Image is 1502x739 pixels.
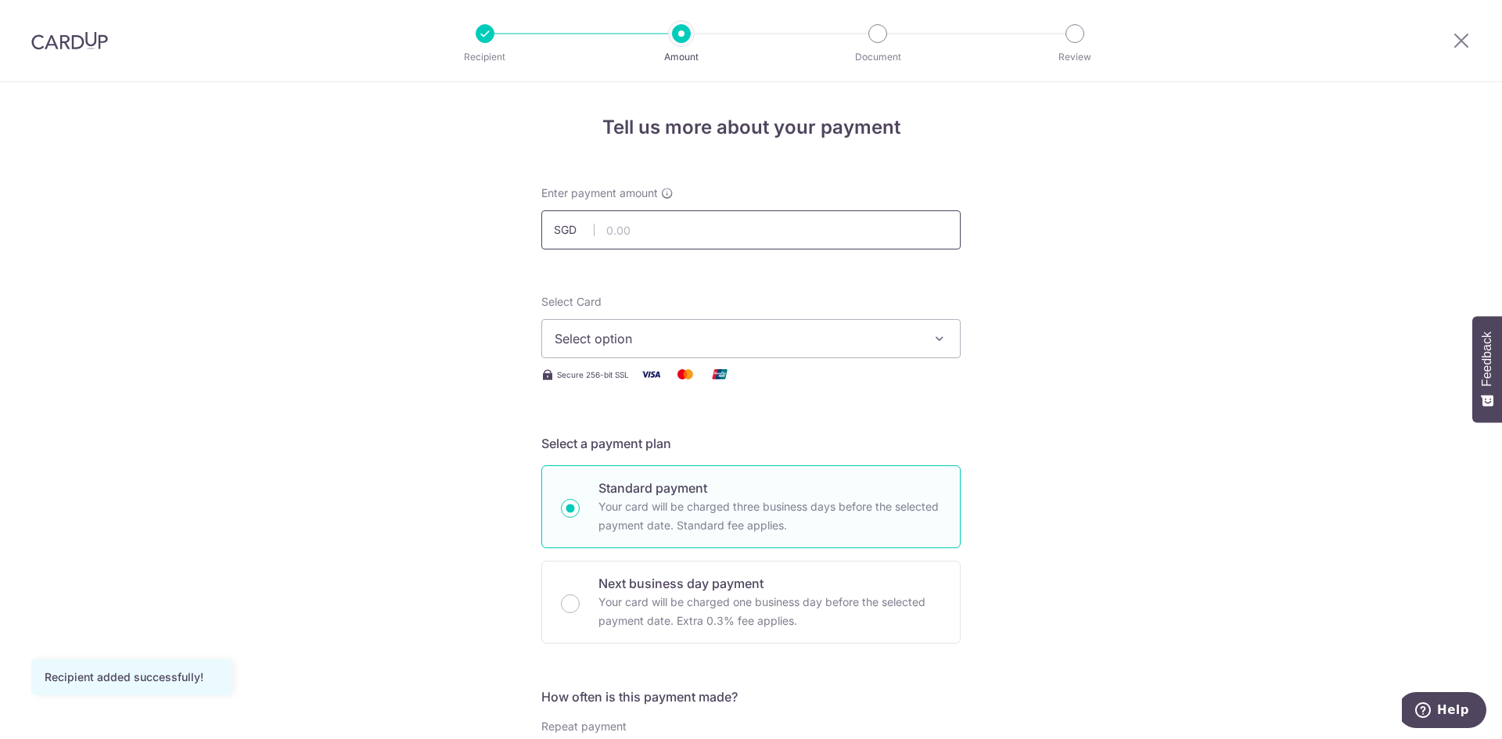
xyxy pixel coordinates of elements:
[541,319,961,358] button: Select option
[598,574,941,593] p: Next business day payment
[670,364,701,384] img: Mastercard
[554,222,595,238] span: SGD
[820,49,936,65] p: Document
[31,31,108,50] img: CardUp
[598,497,941,535] p: Your card will be charged three business days before the selected payment date. Standard fee appl...
[635,364,667,384] img: Visa
[1402,692,1486,731] iframe: Opens a widget where you can find more information
[598,593,941,630] p: Your card will be charged one business day before the selected payment date. Extra 0.3% fee applies.
[541,295,602,308] span: translation missing: en.payables.payment_networks.credit_card.summary.labels.select_card
[541,434,961,453] h5: Select a payment plan
[704,364,735,384] img: Union Pay
[45,669,218,685] div: Recipient added successfully!
[623,49,739,65] p: Amount
[541,185,658,201] span: Enter payment amount
[1472,316,1502,422] button: Feedback - Show survey
[541,687,961,706] h5: How often is this payment made?
[541,210,961,249] input: 0.00
[1480,332,1494,386] span: Feedback
[541,719,627,734] label: Repeat payment
[1017,49,1133,65] p: Review
[598,479,941,497] p: Standard payment
[557,368,629,381] span: Secure 256-bit SSL
[541,113,961,142] h4: Tell us more about your payment
[427,49,543,65] p: Recipient
[555,329,919,348] span: Select option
